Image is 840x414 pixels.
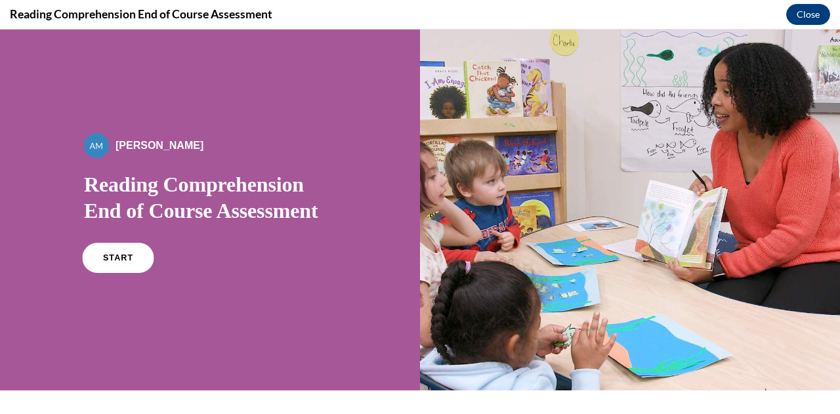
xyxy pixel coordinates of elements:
h4: Reading Comprehension End of Course Assessment [10,6,272,22]
a: START [82,213,154,243]
h1: Reading Comprehension End of Course Assessment [84,142,336,194]
span: [PERSON_NAME] [115,110,203,121]
button: Close [786,4,830,25]
span: START [103,224,133,234]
